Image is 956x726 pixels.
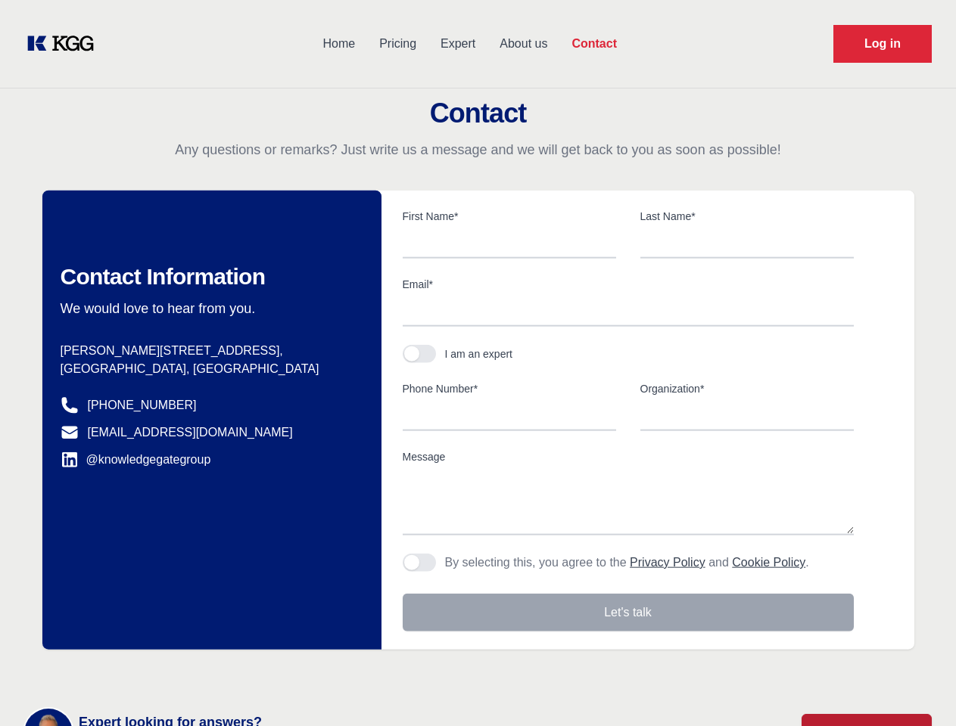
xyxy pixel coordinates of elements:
a: Cookie Policy [732,556,805,569]
label: Organization* [640,381,854,396]
a: Home [310,24,367,64]
iframe: Chat Widget [880,653,956,726]
a: [EMAIL_ADDRESS][DOMAIN_NAME] [88,423,293,442]
p: Any questions or remarks? Just write us a message and we will get back to you as soon as possible! [18,141,938,159]
a: Expert [428,24,487,64]
a: Contact [559,24,629,64]
label: First Name* [403,209,616,224]
p: [PERSON_NAME][STREET_ADDRESS], [61,342,357,360]
p: [GEOGRAPHIC_DATA], [GEOGRAPHIC_DATA] [61,360,357,378]
label: Phone Number* [403,381,616,396]
a: Request Demo [833,25,932,63]
div: Cookie settings [17,712,93,720]
h2: Contact Information [61,263,357,290]
h2: Contact [18,98,938,129]
div: I am an expert [445,346,513,361]
a: KOL Knowledge Platform: Talk to Key External Experts (KEE) [24,32,106,56]
p: By selecting this, you agree to the and . [445,554,809,572]
label: Email* [403,277,854,292]
a: Privacy Policy [630,556,705,569]
a: @knowledgegategroup [61,451,211,469]
a: [PHONE_NUMBER] [88,396,197,414]
label: Last Name* [640,209,854,224]
button: Let's talk [403,594,854,631]
a: About us [487,24,559,64]
p: We would love to hear from you. [61,299,357,318]
label: Message [403,449,854,464]
a: Pricing [367,24,428,64]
